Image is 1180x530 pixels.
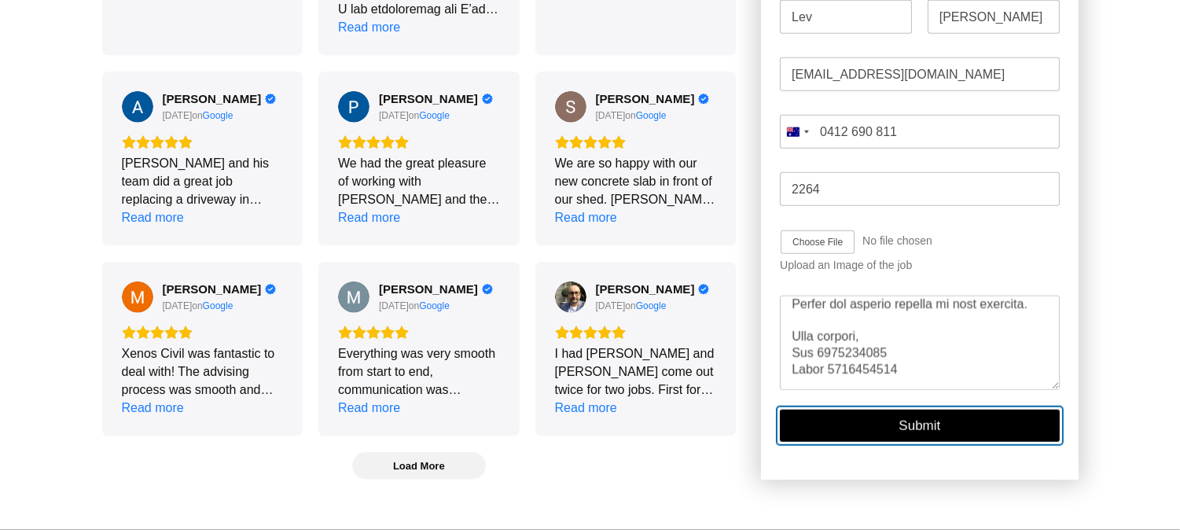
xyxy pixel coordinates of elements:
div: on [596,300,636,312]
a: View on Google [419,109,450,122]
div: Verified Customer [482,94,493,105]
div: Verified Customer [482,284,493,295]
div: Rating: 5.0 out of 5 [338,135,500,149]
a: Review by Penny Stylianou [379,92,493,106]
button: Submit [780,410,1059,442]
div: Read more [555,399,617,417]
div: Read more [122,399,184,417]
span: [PERSON_NAME] [596,92,695,106]
a: Review by John Tsoutras [596,282,710,296]
div: I had [PERSON_NAME] and [PERSON_NAME] come out twice for two jobs. First for foundations for reta... [555,344,717,399]
div: on [379,109,419,122]
div: Read more [338,208,400,226]
div: [DATE] [379,109,409,122]
a: Review by Mani G [379,282,493,296]
div: Read more [338,18,400,36]
a: View on Google [338,282,369,313]
div: Rating: 5.0 out of 5 [122,135,284,149]
div: [DATE] [379,300,409,312]
div: Verified Customer [265,94,276,105]
div: We are so happy with our new concrete slab in front of our shed. [PERSON_NAME] and [PERSON_NAME] ... [555,154,717,208]
div: [DATE] [163,300,193,312]
span: [PERSON_NAME] [379,282,478,296]
div: Upload an Image of the job [780,259,1059,272]
a: View on Google [338,91,369,123]
div: Rating: 5.0 out of 5 [555,135,717,149]
div: Google [636,300,667,312]
div: Verified Customer [698,94,709,105]
span: [PERSON_NAME] [163,282,262,296]
div: Google [419,300,450,312]
a: View on Google [122,282,153,313]
input: Email [780,57,1059,91]
div: Everything was very smooth from start to end, communication was excellent. The team at [GEOGRAPHI... [338,344,500,399]
img: Penny Stylianou [338,91,369,123]
div: Read more [338,399,400,417]
button: Selected country [780,115,814,149]
div: on [379,300,419,312]
div: Verified Customer [265,284,276,295]
span: [PERSON_NAME] [596,282,695,296]
div: Rating: 5.0 out of 5 [555,326,717,340]
a: Review by Andrew Stassen [163,92,277,106]
a: Review by Monique Pereira [163,282,277,296]
div: Google [636,109,667,122]
span: [PERSON_NAME] [379,92,478,106]
div: [DATE] [163,109,193,122]
div: [DATE] [596,300,626,312]
img: John Tsoutras [555,282,586,313]
span: Load More [393,459,445,473]
a: View on Google [203,300,233,312]
a: View on Google [203,109,233,122]
div: Google [203,300,233,312]
img: Monique Pereira [122,282,153,313]
a: View on Google [636,109,667,122]
div: We had the great pleasure of working with [PERSON_NAME] and the team. From our first meeting to t... [338,154,500,208]
div: Google [419,109,450,122]
a: View on Google [419,300,450,312]
input: Post Code: E.g 2000 [780,172,1059,206]
div: on [163,109,203,122]
input: Mobile [780,115,1059,149]
div: on [596,109,636,122]
a: View on Google [555,91,586,123]
a: View on Google [555,282,586,313]
a: Review by Scott Prioste [596,92,710,106]
a: View on Google [122,91,153,123]
div: Rating: 5.0 out of 5 [122,326,284,340]
div: Google [203,109,233,122]
div: Read more [555,208,617,226]
img: Mani G [338,282,369,313]
span: [PERSON_NAME] [163,92,262,106]
button: Load More [352,452,486,480]
img: Scott Prioste [555,91,586,123]
div: Xenos Civil was fantastic to deal with! The advising process was smooth and easy from start to fi... [122,344,284,399]
div: on [163,300,203,312]
div: Rating: 5.0 out of 5 [338,326,500,340]
div: [PERSON_NAME] and his team did a great job replacing a driveway in [GEOGRAPHIC_DATA] for me. The ... [122,154,284,208]
img: Andrew Stassen [122,91,153,123]
div: Verified Customer [698,284,709,295]
a: View on Google [636,300,667,312]
div: [DATE] [596,109,626,122]
div: Read more [122,208,184,226]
